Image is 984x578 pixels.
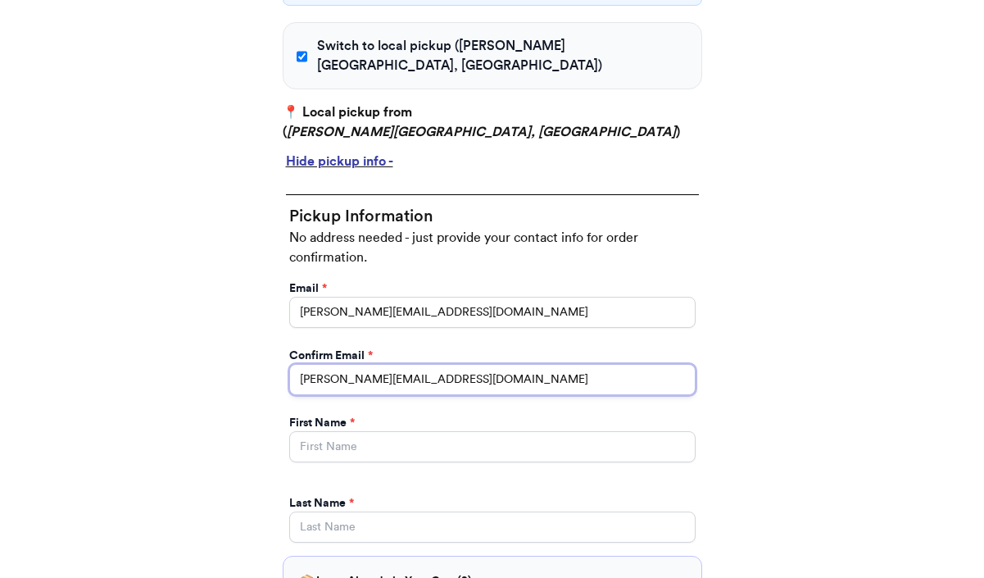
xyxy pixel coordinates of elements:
label: Confirm Email [289,348,373,364]
input: Switch to local pickup ([PERSON_NAME][GEOGRAPHIC_DATA], [GEOGRAPHIC_DATA]) [297,48,308,65]
p: No address needed - just provide your contact info for order confirmation. [289,228,696,267]
h2: Pickup Information [289,205,696,228]
label: Last Name [289,495,354,512]
input: Email [289,297,696,328]
span: Switch to local pickup ([PERSON_NAME][GEOGRAPHIC_DATA], [GEOGRAPHIC_DATA]) [317,36,687,75]
input: Confirm Email [289,364,696,395]
input: Last Name [289,512,696,543]
label: Email [289,280,327,297]
em: [PERSON_NAME][GEOGRAPHIC_DATA], [GEOGRAPHIC_DATA] [287,125,676,139]
p: 📍 Local pickup from ( ) [283,102,702,142]
label: First Name [289,415,355,431]
input: First Name [289,431,696,462]
div: Hide pickup info - [286,152,699,171]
